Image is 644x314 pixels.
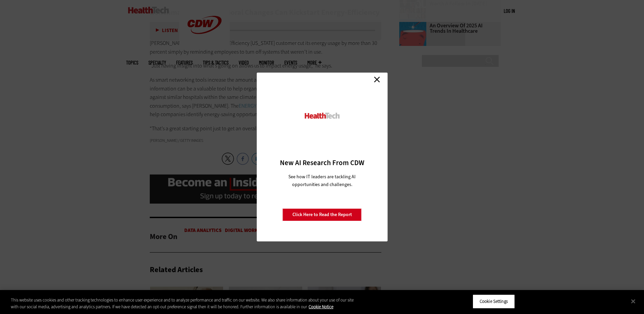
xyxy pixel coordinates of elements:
a: Click Here to Read the Report [283,208,362,221]
button: Close [626,294,641,309]
p: See how IT leaders are tackling AI opportunities and challenges. [280,173,364,188]
img: HealthTech_0.png [304,112,340,119]
a: More information about your privacy [309,304,333,310]
div: This website uses cookies and other tracking technologies to enhance user experience and to analy... [11,297,354,310]
button: Cookie Settings [473,294,515,309]
h3: New AI Research From CDW [268,158,376,167]
a: Close [372,74,382,84]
